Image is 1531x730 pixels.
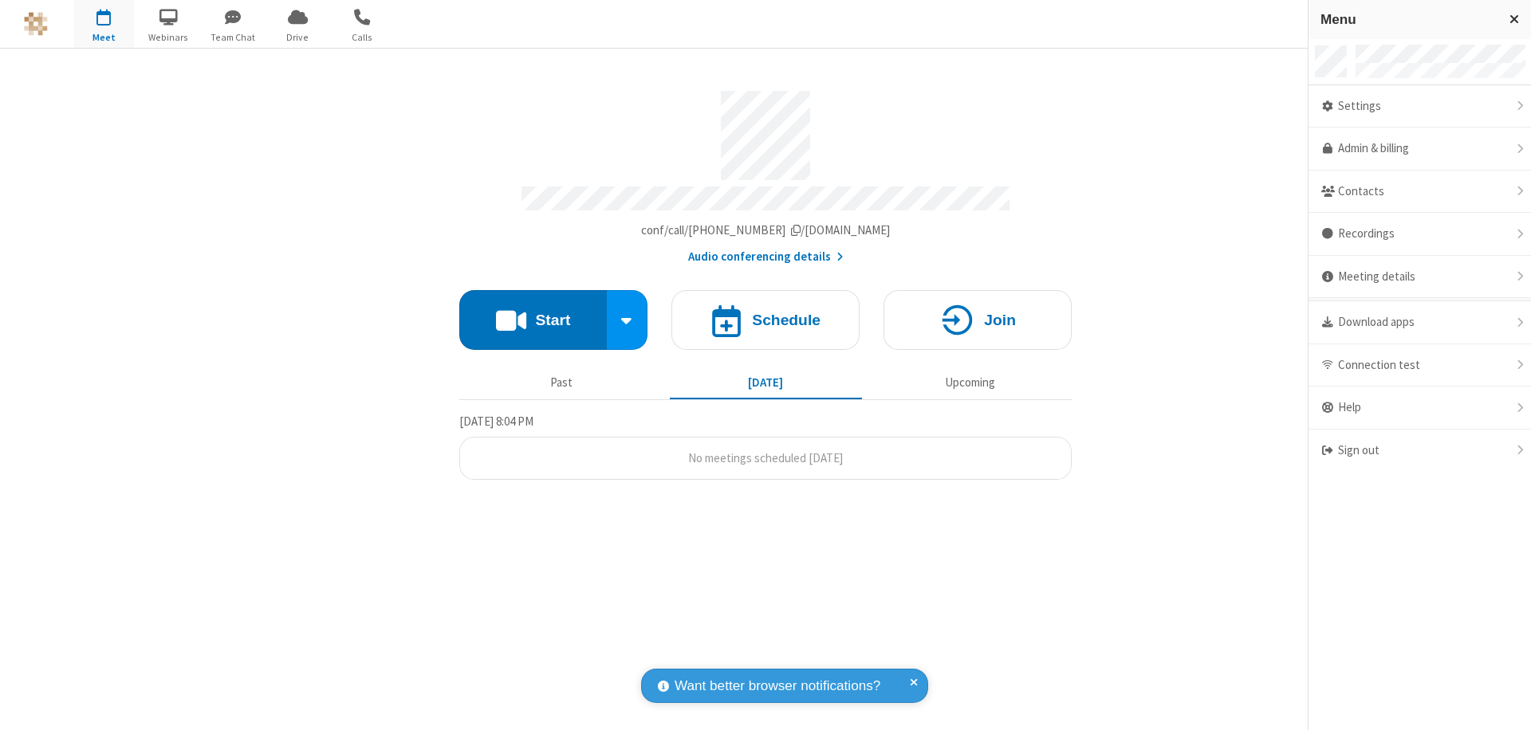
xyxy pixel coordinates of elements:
button: Start [459,290,607,350]
button: Upcoming [874,367,1066,398]
span: Copy my meeting room link [641,222,891,237]
div: Help [1309,387,1531,430]
span: [DATE] 8:04 PM [459,414,533,429]
span: No meetings scheduled [DATE] [688,450,843,465]
button: Join [884,290,1072,350]
div: Contacts [1309,171,1531,214]
div: Start conference options [607,290,648,350]
h4: Join [984,312,1016,328]
div: Connection test [1309,344,1531,387]
h4: Schedule [752,312,821,328]
span: Team Chat [203,30,263,45]
span: Calls [333,30,392,45]
button: Past [466,367,658,398]
section: Today's Meetings [459,412,1072,481]
div: Sign out [1309,430,1531,472]
div: Meeting details [1309,256,1531,299]
button: Copy my meeting room linkCopy my meeting room link [641,222,891,240]
span: Want better browser notifications? [675,676,880,697]
section: Account details [459,79,1072,266]
h4: Start [535,312,570,328]
div: Recordings [1309,213,1531,256]
span: Drive [268,30,328,45]
button: Audio conferencing details [688,248,844,266]
img: QA Selenium DO NOT DELETE OR CHANGE [24,12,48,36]
div: Settings [1309,85,1531,128]
span: Webinars [139,30,199,45]
span: Meet [74,30,134,45]
button: Schedule [671,290,860,350]
button: [DATE] [670,367,862,398]
a: Admin & billing [1309,128,1531,171]
div: Download apps [1309,301,1531,344]
h3: Menu [1320,12,1495,27]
